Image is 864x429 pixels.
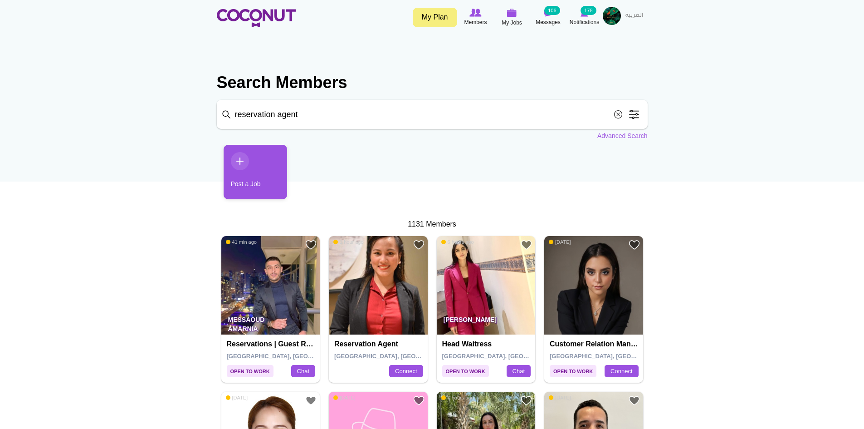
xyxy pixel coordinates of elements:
[494,7,530,28] a: My Jobs My Jobs
[227,340,317,348] h4: Reservations | Guest relation
[333,239,364,245] span: 1 hour ago
[305,239,317,251] a: Add to Favourites
[550,365,596,377] span: Open to Work
[629,239,640,251] a: Add to Favourites
[507,365,531,378] a: Chat
[502,18,522,27] span: My Jobs
[544,6,560,15] small: 106
[566,7,603,28] a: Notifications Notifications 178
[334,353,464,360] span: [GEOGRAPHIC_DATA], [GEOGRAPHIC_DATA]
[217,9,296,27] img: Home
[442,340,532,348] h4: Head Waitress
[227,353,356,360] span: [GEOGRAPHIC_DATA], [GEOGRAPHIC_DATA]
[227,365,273,377] span: Open to Work
[544,9,553,17] img: Messages
[597,131,648,140] a: Advanced Search
[550,340,640,348] h4: Customer relation management
[469,9,481,17] img: Browse Members
[226,394,248,401] span: [DATE]
[442,365,489,377] span: Open to Work
[221,309,320,335] p: Messaoud Amarnia
[217,145,280,206] li: 1 / 1
[550,353,679,360] span: [GEOGRAPHIC_DATA], [GEOGRAPHIC_DATA]
[521,239,532,251] a: Add to Favourites
[536,18,561,27] span: Messages
[458,7,494,28] a: Browse Members Members
[629,395,640,406] a: Add to Favourites
[333,394,356,401] span: [DATE]
[413,239,425,251] a: Add to Favourites
[217,219,648,230] div: 1131 Members
[224,145,287,199] a: Post a Job
[464,18,487,27] span: Members
[581,6,596,15] small: 178
[549,239,571,245] span: [DATE]
[570,18,599,27] span: Notifications
[549,394,571,401] span: [DATE]
[442,353,571,360] span: [GEOGRAPHIC_DATA], [GEOGRAPHIC_DATA]
[413,395,425,406] a: Add to Favourites
[413,8,457,27] a: My Plan
[621,7,648,25] a: العربية
[605,365,638,378] a: Connect
[389,365,423,378] a: Connect
[581,9,588,17] img: Notifications
[530,7,566,28] a: Messages Messages 106
[217,100,648,129] input: Search members by role or city
[437,309,536,335] p: [PERSON_NAME]
[217,72,648,94] h2: Search Members
[441,239,474,245] span: 6 hours ago
[334,340,425,348] h4: Reservation Agent
[226,239,257,245] span: 41 min ago
[521,395,532,406] a: Add to Favourites
[305,395,317,406] a: Add to Favourites
[441,394,474,401] span: 7 hours ago
[291,365,315,378] a: Chat
[507,9,517,17] img: My Jobs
